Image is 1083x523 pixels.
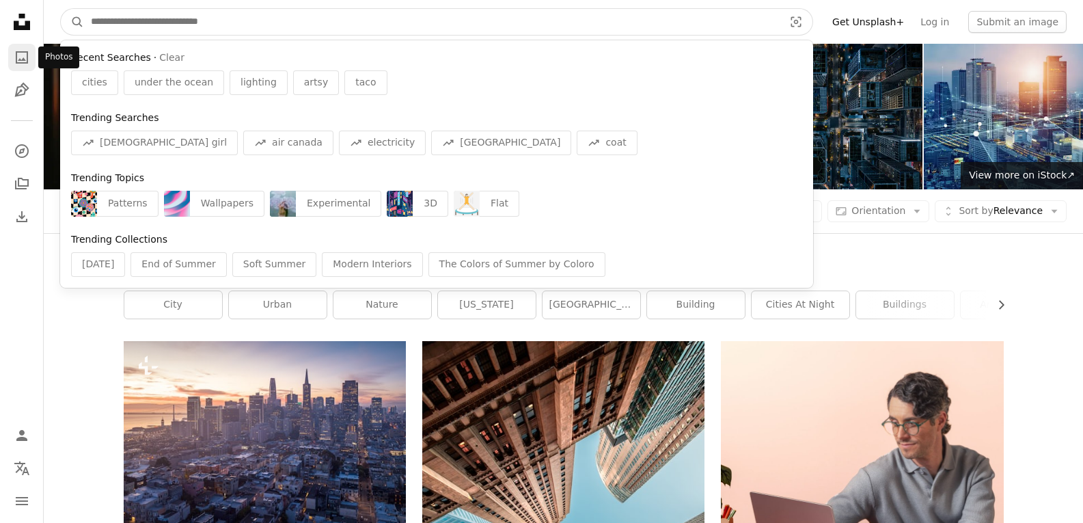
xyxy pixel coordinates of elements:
a: nature [333,291,431,319]
a: Log in / Sign up [8,422,36,449]
span: Sort by [959,205,993,216]
div: Flat [480,191,519,217]
span: 20% off at iStock ↗ [56,54,315,65]
button: Sort byRelevance [935,200,1067,222]
a: Get Unsplash+ [824,11,912,33]
span: [GEOGRAPHIC_DATA] [460,136,560,150]
img: Lower Manhattan and Freedom Tower View [44,44,262,189]
div: · [71,51,802,65]
span: Orientation [851,205,905,216]
span: Trending Searches [71,112,159,123]
a: cities at night [752,291,849,319]
a: [US_STATE] [438,291,536,319]
span: cities [82,76,107,90]
div: The Colors of Summer by Coloro [428,252,605,277]
a: building [647,291,745,319]
div: Soft Summer [232,252,316,277]
form: Find visuals sitewide [60,8,813,36]
span: lighting [241,76,277,90]
a: city [124,291,222,319]
a: Illustrations [8,77,36,104]
span: View more on iStock ↗ [969,170,1075,180]
button: Search Unsplash [61,9,84,35]
img: premium_photo-1755890950394-d560a489a3c6 [270,191,296,217]
div: Wallpapers [190,191,264,217]
a: Home — Unsplash [8,8,36,38]
a: urban [229,291,327,319]
button: Visual search [780,9,812,35]
span: electricity [368,136,415,150]
button: Menu [8,487,36,515]
button: scroll list to the right [989,291,1004,319]
a: Photos [8,44,36,71]
span: [DEMOGRAPHIC_DATA] girl [100,136,227,150]
span: Relevance [959,204,1043,218]
img: premium_vector-1739360193640-746e8cbc3d2a [387,191,413,217]
a: a view of a city skyline at sunset [124,429,406,441]
div: End of Summer [131,252,226,277]
span: Trending Topics [71,172,144,183]
span: Browse premium images on iStock | [56,54,225,65]
span: air canada [272,136,323,150]
a: Collections [8,170,36,198]
button: Orientation [827,200,929,222]
div: [DATE] [71,252,125,277]
a: Explore [8,137,36,165]
span: under the ocean [135,76,213,90]
button: Clear [159,51,184,65]
div: 3D [413,191,448,217]
div: Modern Interiors [322,252,422,277]
a: [GEOGRAPHIC_DATA] [543,291,640,319]
img: premium_vector-1750330748859-0d0e9c93f907 [164,191,190,217]
button: Language [8,455,36,482]
span: artsy [304,76,328,90]
img: Top View of Cityscape and Skyscrapers at Night [704,44,922,189]
span: taco [355,76,376,90]
a: View more on iStock↗ [961,162,1083,189]
span: coat [605,136,626,150]
button: Submit an image [968,11,1067,33]
a: Download History [8,203,36,230]
a: architecture [961,291,1058,319]
img: premium_vector-1752071909053-843cc5180171 [71,191,97,217]
a: Log in [912,11,957,33]
span: Trending Collections [71,234,167,245]
a: Browse premium images on iStock|20% off at iStock↗ [44,44,327,77]
div: Experimental [296,191,381,217]
img: premium_vector-1719596801871-cd387a019847 [454,191,480,217]
a: buildings [856,291,954,319]
div: Patterns [97,191,159,217]
span: Recent Searches [71,51,151,65]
